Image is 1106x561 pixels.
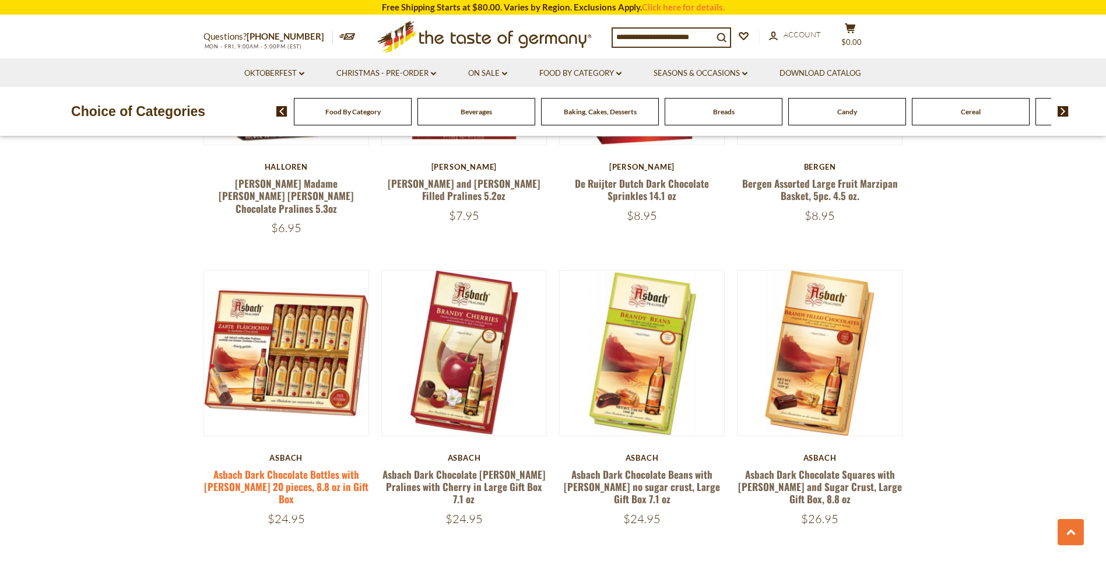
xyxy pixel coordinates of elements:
a: Beverages [461,107,492,116]
a: Candy [837,107,857,116]
div: Halloren [203,162,370,171]
img: Asbach Dark Chocolate Beans with Brandy no sugar crust, Large Gift Box 7.1 oz [560,271,725,436]
span: MON - FRI, 9:00AM - 5:00PM (EST) [203,43,303,50]
img: Asbach Dark Chocolate Bottles with Brandy 20 pieces, 8.8 oz in Gift Box [204,271,369,436]
a: Click here for details. [642,2,725,12]
span: $0.00 [841,37,862,47]
a: [PERSON_NAME] Madame [PERSON_NAME] [PERSON_NAME] Chocolate Pralines 5.3oz [219,176,354,216]
div: Asbach [559,453,725,462]
a: Cereal [961,107,981,116]
a: Asbach Dark Chocolate Bottles with [PERSON_NAME] 20 pieces, 8.8 oz in Gift Box [204,467,368,507]
a: Christmas - PRE-ORDER [336,67,436,80]
a: De Ruijter Dutch Dark Chocolate Sprinkles 14.1 oz [575,176,709,203]
span: $24.95 [445,511,483,526]
a: Asbach Dark Chocolate Squares with [PERSON_NAME] and Sugar Crust, Large Gift Box, 8.8 oz [738,467,902,507]
div: Bergen [737,162,903,171]
span: $24.95 [623,511,661,526]
span: $24.95 [268,511,305,526]
button: $0.00 [833,23,868,52]
img: Asbach Dark Chocolate Squares with Brandy and Sugar Crust, Large Gift Box, 8.8 oz [738,271,903,436]
a: On Sale [468,67,507,80]
span: Account [784,30,821,39]
a: Asbach Dark Chocolate Beans with [PERSON_NAME] no sugar crust, Large Gift Box 7.1 oz [564,467,720,507]
span: $8.95 [627,208,657,223]
div: Asbach [203,453,370,462]
a: Account [769,29,821,41]
div: Asbach [737,453,903,462]
div: [PERSON_NAME] [381,162,547,171]
a: Asbach Dark Chocolate [PERSON_NAME] Pralines with Cherry in Large Gift Box 7.1 oz [382,467,546,507]
img: Asbach Dark Chocolate Brandy Pralines with Cherry in Large Gift Box 7.1 oz [382,271,547,436]
img: next arrow [1058,106,1069,117]
p: Questions? [203,29,333,44]
a: Baking, Cakes, Desserts [564,107,637,116]
a: Download Catalog [780,67,861,80]
a: Seasons & Occasions [654,67,747,80]
a: Bergen Assorted Large Fruit Marzipan Basket, 5pc. 4.5 oz. [742,176,898,203]
span: $7.95 [449,208,479,223]
a: Breads [713,107,735,116]
a: [PERSON_NAME] and [PERSON_NAME] Filled Pralines 5.2oz [388,176,540,203]
span: $8.95 [805,208,835,223]
div: [PERSON_NAME] [559,162,725,171]
span: $6.95 [271,220,301,235]
span: $26.95 [801,511,838,526]
a: [PHONE_NUMBER] [247,31,324,41]
a: Food By Category [539,67,622,80]
a: Oktoberfest [244,67,304,80]
div: Asbach [381,453,547,462]
img: previous arrow [276,106,287,117]
a: Food By Category [325,107,381,116]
